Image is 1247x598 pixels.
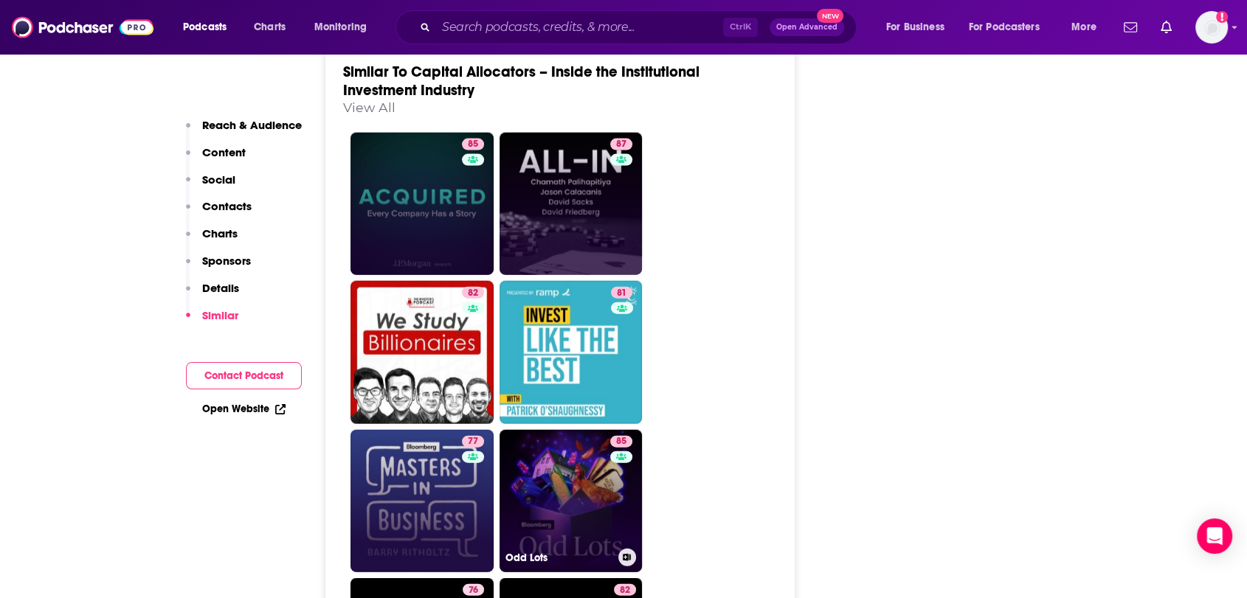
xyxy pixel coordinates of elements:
p: Charts [202,226,238,240]
span: 82 [620,583,630,598]
a: 85Odd Lots [500,430,643,573]
p: Social [202,173,235,187]
input: Search podcasts, credits, & more... [436,15,723,39]
div: Search podcasts, credits, & more... [410,10,871,44]
span: For Business [886,17,944,38]
a: 81 [611,287,632,299]
button: Details [186,281,239,308]
span: 87 [616,137,626,152]
button: Contacts [186,199,252,226]
span: More [1071,17,1096,38]
span: 81 [617,286,626,301]
a: 85 [350,133,494,276]
span: 85 [616,434,626,449]
img: User Profile [1195,11,1228,44]
img: Podchaser - Follow, Share and Rate Podcasts [12,13,153,41]
a: 82 [614,584,636,596]
p: Details [202,281,239,295]
button: Content [186,145,246,173]
a: 77 [350,430,494,573]
button: Social [186,173,235,200]
span: 85 [468,137,478,152]
p: Sponsors [202,254,251,268]
button: Similar [186,308,238,335]
button: Reach & Audience [186,118,302,145]
span: For Podcasters [969,17,1040,38]
a: View All [343,100,395,115]
button: Open AdvancedNew [770,18,844,36]
a: Show notifications dropdown [1155,15,1178,40]
button: open menu [1061,15,1115,39]
a: 76 [463,584,484,596]
a: Similar To Capital Allocators – Inside the Institutional Investment Industry [343,63,700,100]
span: Monitoring [314,17,367,38]
a: 87 [610,139,632,150]
p: Reach & Audience [202,118,302,132]
a: Charts [244,15,294,39]
a: 85 [462,139,484,150]
a: 82 [350,281,494,424]
a: 81 [500,281,643,424]
button: open menu [876,15,963,39]
a: Show notifications dropdown [1118,15,1143,40]
button: Sponsors [186,254,251,281]
h3: Odd Lots [505,552,612,564]
span: Ctrl K [723,18,758,37]
p: Similar [202,308,238,322]
span: 82 [468,286,478,301]
span: Podcasts [183,17,227,38]
button: open menu [959,15,1061,39]
button: open menu [173,15,246,39]
a: 82 [462,287,484,299]
div: Open Intercom Messenger [1197,518,1232,554]
button: Contact Podcast [186,362,302,389]
a: Open Website [202,403,286,415]
span: 77 [468,434,478,449]
button: open menu [304,15,386,39]
a: 77 [462,436,484,448]
span: Open Advanced [776,24,837,31]
span: Logged in as nbaderrubenstein [1195,11,1228,44]
span: 76 [469,583,478,598]
span: Charts [254,17,286,38]
button: Show profile menu [1195,11,1228,44]
p: Contacts [202,199,252,213]
a: 87 [500,133,643,276]
button: Charts [186,226,238,254]
svg: Add a profile image [1216,11,1228,23]
span: New [817,9,843,23]
a: 85 [610,436,632,448]
p: Content [202,145,246,159]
